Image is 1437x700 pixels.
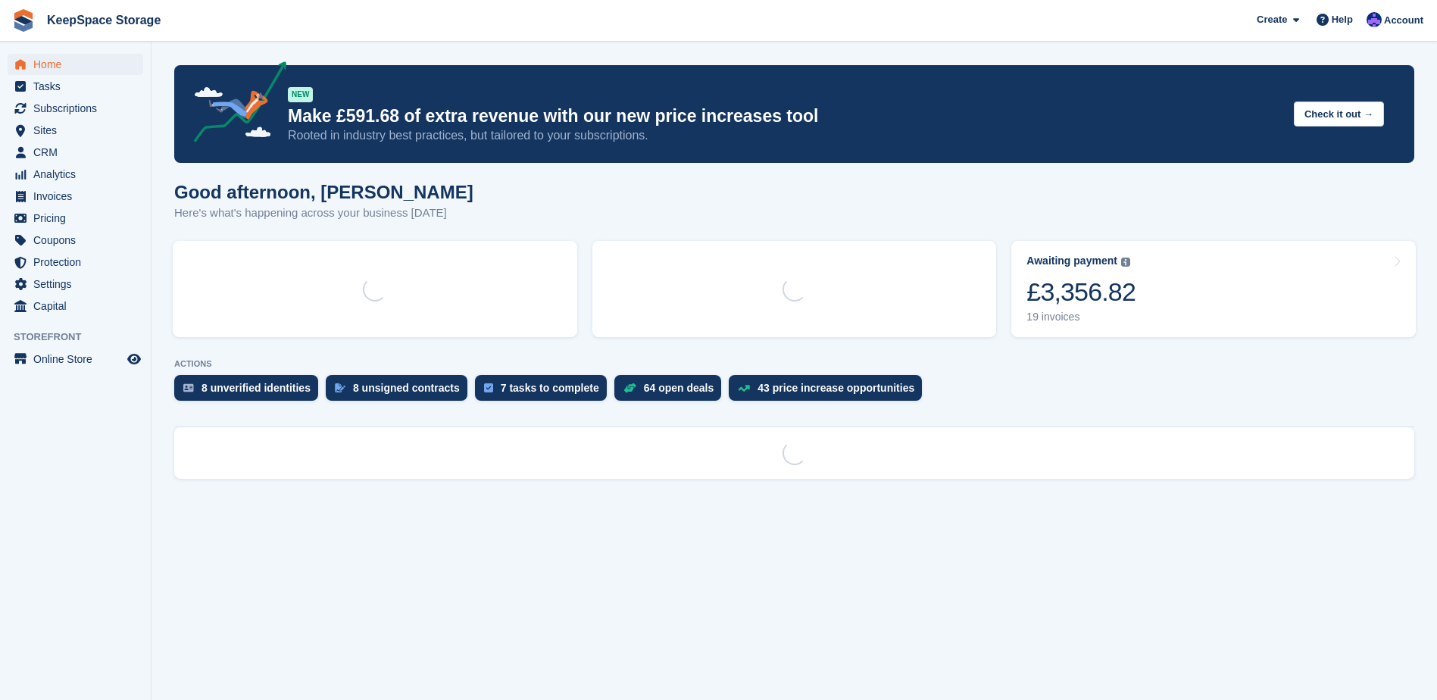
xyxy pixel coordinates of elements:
[1121,258,1130,267] img: icon-info-grey-7440780725fd019a000dd9b08b2336e03edf1995a4989e88bcd33f0948082b44.svg
[14,330,151,345] span: Storefront
[353,382,460,394] div: 8 unsigned contracts
[1294,102,1384,127] button: Check it out →
[738,385,750,392] img: price_increase_opportunities-93ffe204e8149a01c8c9dc8f82e8f89637d9d84a8eef4429ea346261dce0b2c0.svg
[174,375,326,408] a: 8 unverified identities
[8,142,143,163] a: menu
[8,252,143,273] a: menu
[8,98,143,119] a: menu
[33,142,124,163] span: CRM
[33,273,124,295] span: Settings
[326,375,475,408] a: 8 unsigned contracts
[1026,255,1117,267] div: Awaiting payment
[174,182,473,202] h1: Good afternoon, [PERSON_NAME]
[8,295,143,317] a: menu
[1026,277,1136,308] div: £3,356.82
[8,186,143,207] a: menu
[174,205,473,222] p: Here's what's happening across your business [DATE]
[335,383,345,392] img: contract_signature_icon-13c848040528278c33f63329250d36e43548de30e8caae1d1a13099fd9432cc5.svg
[33,120,124,141] span: Sites
[8,76,143,97] a: menu
[8,120,143,141] a: menu
[125,350,143,368] a: Preview store
[288,127,1282,144] p: Rooted in industry best practices, but tailored to your subscriptions.
[8,348,143,370] a: menu
[174,359,1414,369] p: ACTIONS
[33,54,124,75] span: Home
[33,295,124,317] span: Capital
[8,164,143,185] a: menu
[1332,12,1353,27] span: Help
[623,383,636,393] img: deal-1b604bf984904fb50ccaf53a9ad4b4a5d6e5aea283cecdc64d6e3604feb123c2.svg
[501,382,599,394] div: 7 tasks to complete
[33,164,124,185] span: Analytics
[729,375,929,408] a: 43 price increase opportunities
[484,383,493,392] img: task-75834270c22a3079a89374b754ae025e5fb1db73e45f91037f5363f120a921f8.svg
[758,382,914,394] div: 43 price increase opportunities
[41,8,167,33] a: KeepSpace Storage
[33,98,124,119] span: Subscriptions
[1257,12,1287,27] span: Create
[201,382,311,394] div: 8 unverified identities
[1011,241,1416,337] a: Awaiting payment £3,356.82 19 invoices
[288,87,313,102] div: NEW
[8,208,143,229] a: menu
[33,186,124,207] span: Invoices
[183,383,194,392] img: verify_identity-adf6edd0f0f0b5bbfe63781bf79b02c33cf7c696d77639b501bdc392416b5a36.svg
[33,252,124,273] span: Protection
[33,230,124,251] span: Coupons
[1367,12,1382,27] img: Chloe Clark
[33,76,124,97] span: Tasks
[12,9,35,32] img: stora-icon-8386f47178a22dfd0bd8f6a31ec36ba5ce8667c1dd55bd0f319d3a0aa187defe.svg
[33,348,124,370] span: Online Store
[8,230,143,251] a: menu
[33,208,124,229] span: Pricing
[288,105,1282,127] p: Make £591.68 of extra revenue with our new price increases tool
[8,273,143,295] a: menu
[644,382,714,394] div: 64 open deals
[1384,13,1423,28] span: Account
[181,61,287,148] img: price-adjustments-announcement-icon-8257ccfd72463d97f412b2fc003d46551f7dbcb40ab6d574587a9cd5c0d94...
[8,54,143,75] a: menu
[475,375,614,408] a: 7 tasks to complete
[1026,311,1136,323] div: 19 invoices
[614,375,729,408] a: 64 open deals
